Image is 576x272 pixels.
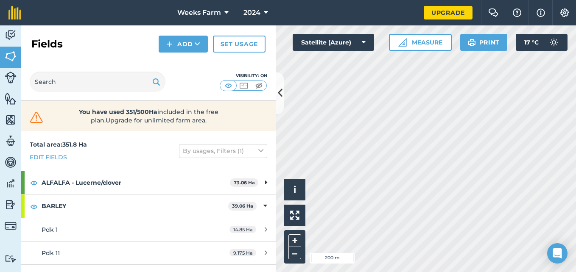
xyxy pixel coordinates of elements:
[559,8,570,17] img: A cog icon
[516,34,568,51] button: 17 °C
[545,34,562,51] img: svg+xml;base64,PD94bWwgdmVyc2lvbj0iMS4wIiBlbmNvZGluZz0idXRmLTgiPz4KPCEtLSBHZW5lcmF0b3I6IEFkb2JlIE...
[468,37,476,47] img: svg+xml;base64,PHN2ZyB4bWxucz0iaHR0cDovL3d3dy53My5vcmcvMjAwMC9zdmciIHdpZHRoPSIxOSIgaGVpZ2h0PSIyNC...
[524,34,539,51] span: 17 ° C
[30,201,38,211] img: svg+xml;base64,PHN2ZyB4bWxucz0iaHR0cDovL3d3dy53My5vcmcvMjAwMC9zdmciIHdpZHRoPSIxOCIgaGVpZ2h0PSIyNC...
[5,114,17,126] img: svg+xml;base64,PHN2ZyB4bWxucz0iaHR0cDovL3d3dy53My5vcmcvMjAwMC9zdmciIHdpZHRoPSI1NiIgaGVpZ2h0PSI2MC...
[238,81,249,90] img: svg+xml;base64,PHN2ZyB4bWxucz0iaHR0cDovL3d3dy53My5vcmcvMjAwMC9zdmciIHdpZHRoPSI1MCIgaGVpZ2h0PSI0MC...
[220,72,267,79] div: Visibility: On
[5,198,17,211] img: svg+xml;base64,PD94bWwgdmVyc2lvbj0iMS4wIiBlbmNvZGluZz0idXRmLTgiPz4KPCEtLSBHZW5lcmF0b3I6IEFkb2JlIE...
[30,72,165,92] input: Search
[159,36,208,53] button: Add
[30,153,67,162] a: Edit fields
[28,111,45,124] img: svg+xml;base64,PHN2ZyB4bWxucz0iaHR0cDovL3d3dy53My5vcmcvMjAwMC9zdmciIHdpZHRoPSIzMiIgaGVpZ2h0PSIzMC...
[294,184,296,195] span: i
[152,77,160,87] img: svg+xml;base64,PHN2ZyB4bWxucz0iaHR0cDovL3d3dy53My5vcmcvMjAwMC9zdmciIHdpZHRoPSIxOSIgaGVpZ2h0PSIyNC...
[30,178,38,188] img: svg+xml;base64,PHN2ZyB4bWxucz0iaHR0cDovL3d3dy53My5vcmcvMjAwMC9zdmciIHdpZHRoPSIxOCIgaGVpZ2h0PSIyNC...
[213,36,266,53] a: Set usage
[229,249,256,256] span: 9.175 Ha
[5,177,17,190] img: svg+xml;base64,PD94bWwgdmVyc2lvbj0iMS4wIiBlbmNvZGluZz0idXRmLTgiPz4KPCEtLSBHZW5lcmF0b3I6IEFkb2JlIE...
[21,241,276,264] a: Pdk 119.175 Ha
[31,37,63,51] h2: Fields
[79,108,157,116] strong: You have used 351/500Ha
[21,171,276,194] div: ALFALFA - Lucerne/clover73.06 Ha
[547,243,568,264] div: Open Intercom Messenger
[223,81,234,90] img: svg+xml;base64,PHN2ZyB4bWxucz0iaHR0cDovL3d3dy53My5vcmcvMjAwMC9zdmciIHdpZHRoPSI1MCIgaGVpZ2h0PSI0MC...
[5,29,17,42] img: svg+xml;base64,PD94bWwgdmVyc2lvbj0iMS4wIiBlbmNvZGluZz0idXRmLTgiPz4KPCEtLSBHZW5lcmF0b3I6IEFkb2JlIE...
[229,226,256,233] span: 14.85 Ha
[424,6,473,19] a: Upgrade
[58,108,239,125] span: included in the free plan .
[30,141,87,148] strong: Total area : 351.8 Ha
[5,72,17,83] img: svg+xml;base64,PD94bWwgdmVyc2lvbj0iMS4wIiBlbmNvZGluZz0idXRmLTgiPz4KPCEtLSBHZW5lcmF0b3I6IEFkb2JlIE...
[8,6,21,19] img: fieldmargin Logo
[106,117,207,124] span: Upgrade for unlimited farm area.
[389,34,452,51] button: Measure
[5,156,17,169] img: svg+xml;base64,PD94bWwgdmVyc2lvbj0iMS4wIiBlbmNvZGluZz0idXRmLTgiPz4KPCEtLSBHZW5lcmF0b3I6IEFkb2JlIE...
[537,8,545,18] img: svg+xml;base64,PHN2ZyB4bWxucz0iaHR0cDovL3d3dy53My5vcmcvMjAwMC9zdmciIHdpZHRoPSIxNyIgaGVpZ2h0PSIxNy...
[293,34,374,51] button: Satellite (Azure)
[243,8,260,18] span: 2024
[488,8,498,17] img: Two speech bubbles overlapping with the left bubble in the forefront
[512,8,522,17] img: A question mark icon
[5,220,17,232] img: svg+xml;base64,PD94bWwgdmVyc2lvbj0iMS4wIiBlbmNvZGluZz0idXRmLTgiPz4KPCEtLSBHZW5lcmF0b3I6IEFkb2JlIE...
[5,255,17,263] img: svg+xml;base64,PD94bWwgdmVyc2lvbj0iMS4wIiBlbmNvZGluZz0idXRmLTgiPz4KPCEtLSBHZW5lcmF0b3I6IEFkb2JlIE...
[398,38,407,47] img: Ruler icon
[5,50,17,63] img: svg+xml;base64,PHN2ZyB4bWxucz0iaHR0cDovL3d3dy53My5vcmcvMjAwMC9zdmciIHdpZHRoPSI1NiIgaGVpZ2h0PSI2MC...
[234,180,255,186] strong: 73.06 Ha
[288,234,301,247] button: +
[5,135,17,147] img: svg+xml;base64,PD94bWwgdmVyc2lvbj0iMS4wIiBlbmNvZGluZz0idXRmLTgiPz4KPCEtLSBHZW5lcmF0b3I6IEFkb2JlIE...
[284,179,305,200] button: i
[179,144,267,158] button: By usages, Filters (1)
[42,194,228,217] strong: BARLEY
[166,39,172,49] img: svg+xml;base64,PHN2ZyB4bWxucz0iaHR0cDovL3d3dy53My5vcmcvMjAwMC9zdmciIHdpZHRoPSIxNCIgaGVpZ2h0PSIyNC...
[177,8,221,18] span: Weeks Farm
[42,249,60,257] span: Pdk 11
[254,81,264,90] img: svg+xml;base64,PHN2ZyB4bWxucz0iaHR0cDovL3d3dy53My5vcmcvMjAwMC9zdmciIHdpZHRoPSI1MCIgaGVpZ2h0PSI0MC...
[5,92,17,105] img: svg+xml;base64,PHN2ZyB4bWxucz0iaHR0cDovL3d3dy53My5vcmcvMjAwMC9zdmciIHdpZHRoPSI1NiIgaGVpZ2h0PSI2MC...
[21,194,276,217] div: BARLEY39.06 Ha
[232,203,253,209] strong: 39.06 Ha
[288,247,301,259] button: –
[42,171,230,194] strong: ALFALFA - Lucerne/clover
[460,34,508,51] button: Print
[42,226,58,233] span: Pdk 1
[21,218,276,241] a: Pdk 114.85 Ha
[28,108,269,125] a: You have used 351/500Haincluded in the free plan.Upgrade for unlimited farm area.
[290,211,299,220] img: Four arrows, one pointing top left, one top right, one bottom right and the last bottom left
